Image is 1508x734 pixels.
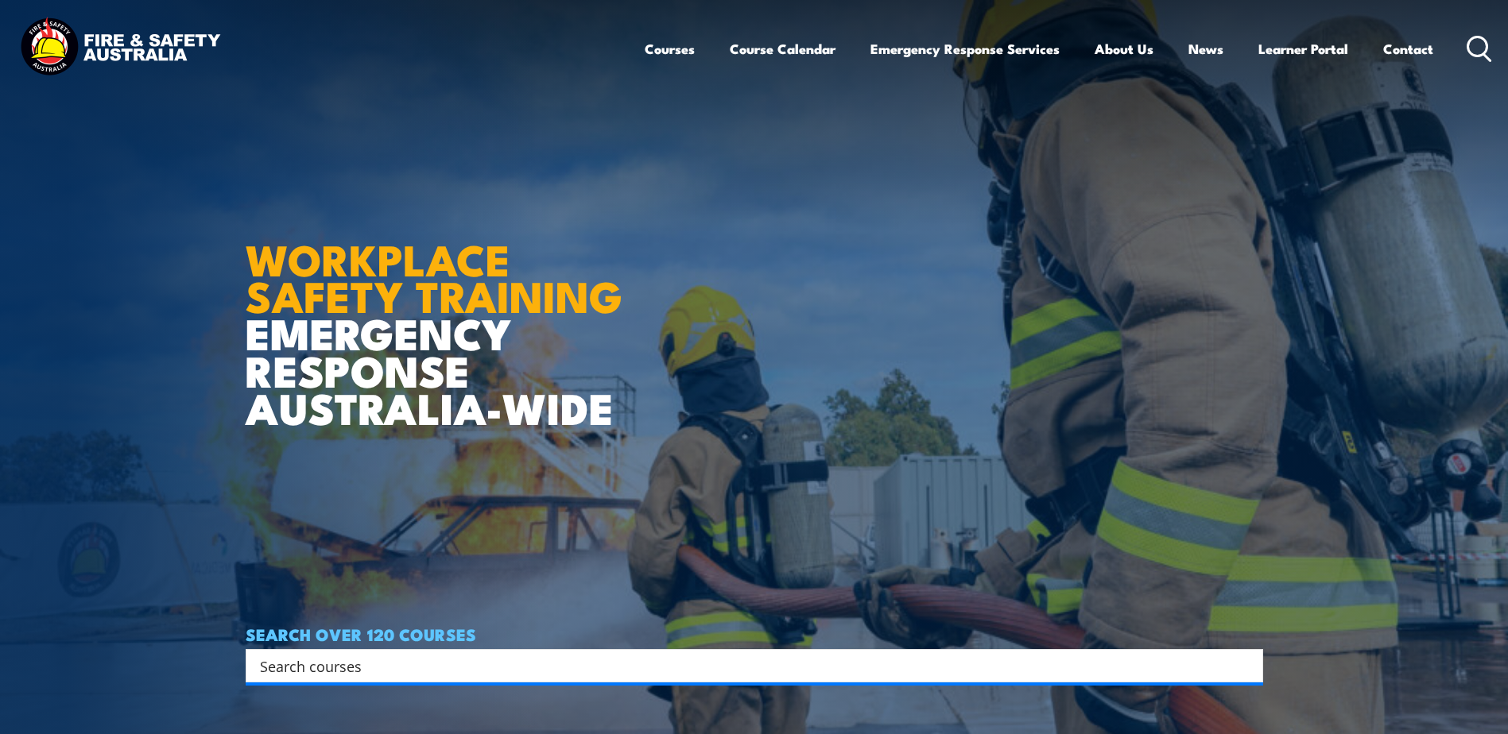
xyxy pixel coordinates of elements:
a: News [1188,28,1223,70]
input: Search input [260,654,1228,678]
a: Courses [645,28,695,70]
a: About Us [1095,28,1153,70]
form: Search form [263,655,1231,677]
a: Emergency Response Services [870,28,1060,70]
button: Search magnifier button [1235,655,1258,677]
h1: EMERGENCY RESPONSE AUSTRALIA-WIDE [246,200,634,426]
a: Contact [1383,28,1433,70]
a: Course Calendar [730,28,835,70]
h4: SEARCH OVER 120 COURSES [246,625,1263,643]
a: Learner Portal [1258,28,1348,70]
strong: WORKPLACE SAFETY TRAINING [246,225,622,328]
